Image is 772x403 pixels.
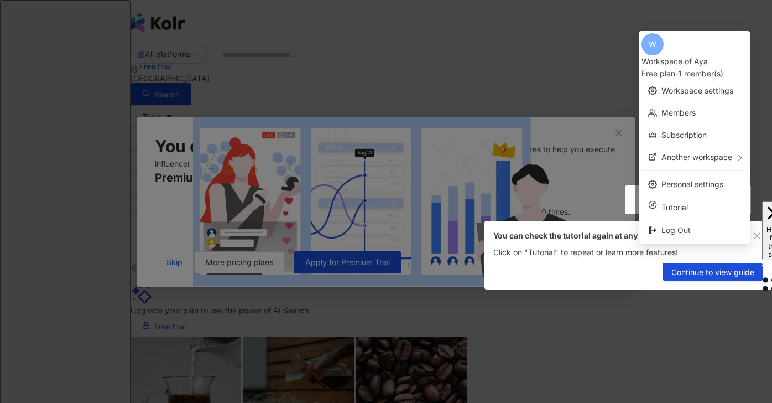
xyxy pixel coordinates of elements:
[661,130,707,139] a: Subscription
[671,263,754,281] span: Continue to view guide
[484,246,772,259] div: Click on "Tutorial" to repeat or learn more features!
[661,179,723,189] a: Personal settings
[661,152,732,162] span: Another workspace
[661,201,741,214] span: Tutorial
[663,263,763,281] button: Continue to view guide
[751,230,763,242] button: close
[737,154,743,161] span: right
[641,55,748,68] div: Workspace of Aya
[661,225,691,235] span: Log Out
[661,86,733,95] a: Workspace settings
[649,38,656,50] span: W
[753,232,761,240] span: close
[661,108,696,117] a: Members
[493,230,763,242] div: You can check the tutorial again at any time.
[641,68,748,80] div: Free plan - 1 member(s)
